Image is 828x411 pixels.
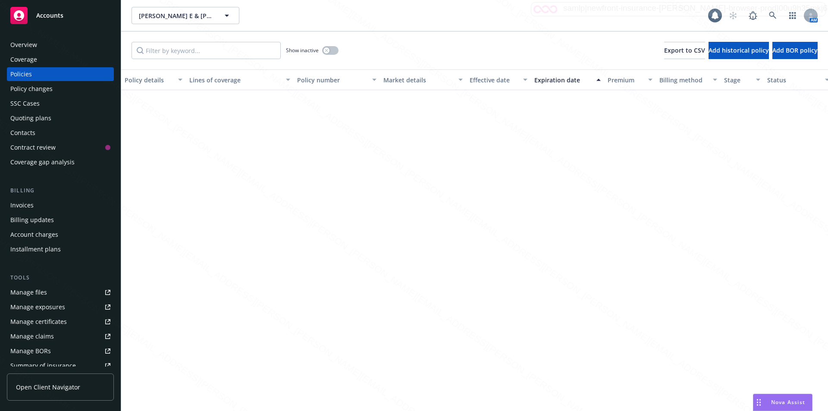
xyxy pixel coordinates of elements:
[7,97,114,110] a: SSC Cases
[139,11,213,20] span: [PERSON_NAME] E & [PERSON_NAME]
[10,228,58,242] div: Account charges
[709,42,769,59] button: Add historical policy
[10,126,35,140] div: Contacts
[10,141,56,154] div: Contract review
[7,141,114,154] a: Contract review
[7,344,114,358] a: Manage BORs
[16,383,80,392] span: Open Client Navigator
[724,75,751,85] div: Stage
[121,69,186,90] button: Policy details
[7,300,114,314] a: Manage exposures
[656,69,721,90] button: Billing method
[664,42,705,59] button: Export to CSV
[10,286,47,299] div: Manage files
[772,42,818,59] button: Add BOR policy
[659,75,708,85] div: Billing method
[286,47,319,54] span: Show inactive
[724,7,742,24] a: Start snowing
[608,75,643,85] div: Premium
[10,67,32,81] div: Policies
[7,126,114,140] a: Contacts
[7,53,114,66] a: Coverage
[744,7,762,24] a: Report a Bug
[297,75,367,85] div: Policy number
[604,69,656,90] button: Premium
[7,359,114,373] a: Summary of insurance
[10,82,53,96] div: Policy changes
[771,398,805,406] span: Nova Assist
[132,42,281,59] input: Filter by keyword...
[466,69,531,90] button: Effective date
[767,75,820,85] div: Status
[383,75,453,85] div: Market details
[10,155,75,169] div: Coverage gap analysis
[709,46,769,54] span: Add historical policy
[7,329,114,343] a: Manage claims
[10,111,51,125] div: Quoting plans
[7,186,114,195] div: Billing
[10,213,54,227] div: Billing updates
[125,75,173,85] div: Policy details
[7,38,114,52] a: Overview
[10,97,40,110] div: SSC Cases
[7,111,114,125] a: Quoting plans
[10,198,34,212] div: Invoices
[7,3,114,28] a: Accounts
[10,242,61,256] div: Installment plans
[7,273,114,282] div: Tools
[531,69,604,90] button: Expiration date
[10,329,54,343] div: Manage claims
[764,7,781,24] a: Search
[753,394,764,411] div: Drag to move
[772,46,818,54] span: Add BOR policy
[7,286,114,299] a: Manage files
[753,394,812,411] button: Nova Assist
[189,75,281,85] div: Lines of coverage
[7,155,114,169] a: Coverage gap analysis
[294,69,380,90] button: Policy number
[7,315,114,329] a: Manage certificates
[664,46,705,54] span: Export to CSV
[10,359,76,373] div: Summary of insurance
[721,69,764,90] button: Stage
[7,242,114,256] a: Installment plans
[36,12,63,19] span: Accounts
[7,228,114,242] a: Account charges
[534,75,591,85] div: Expiration date
[10,53,37,66] div: Coverage
[380,69,466,90] button: Market details
[10,300,65,314] div: Manage exposures
[10,315,67,329] div: Manage certificates
[7,198,114,212] a: Invoices
[784,7,801,24] a: Switch app
[470,75,518,85] div: Effective date
[10,344,51,358] div: Manage BORs
[186,69,294,90] button: Lines of coverage
[10,38,37,52] div: Overview
[7,82,114,96] a: Policy changes
[7,213,114,227] a: Billing updates
[132,7,239,24] button: [PERSON_NAME] E & [PERSON_NAME]
[7,67,114,81] a: Policies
